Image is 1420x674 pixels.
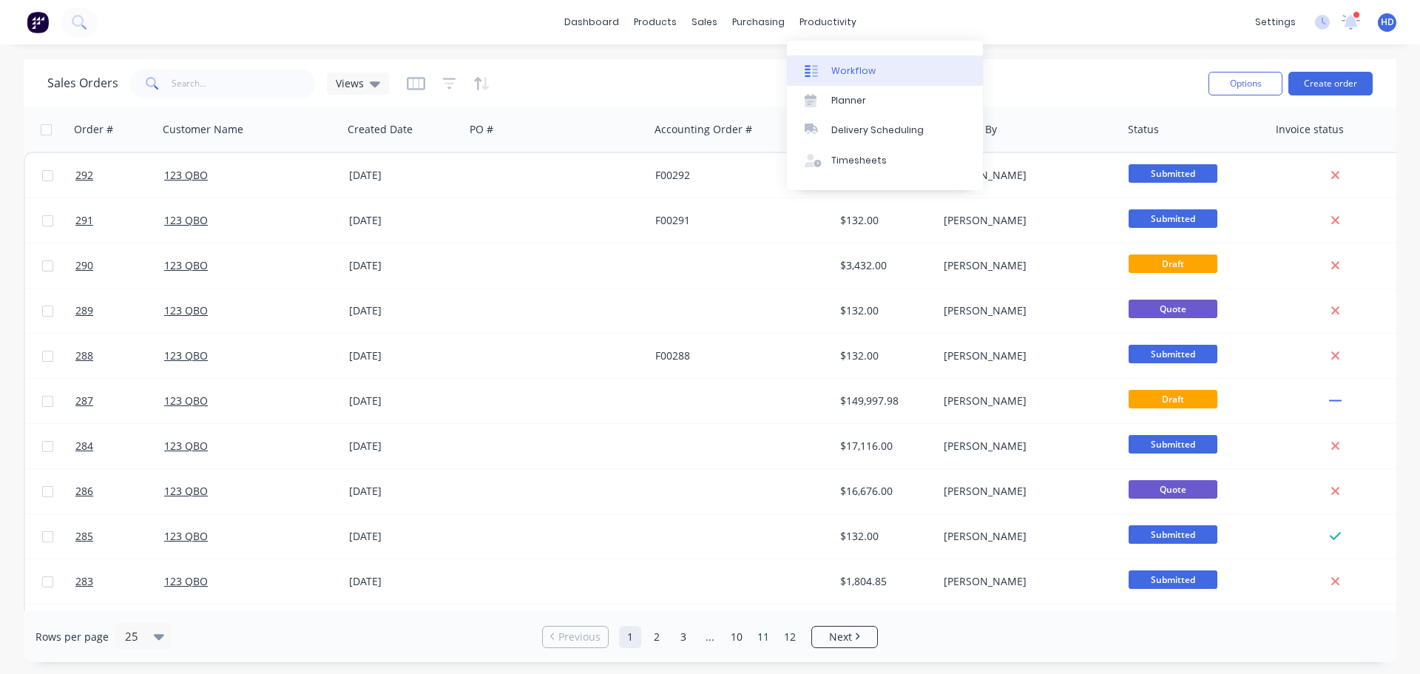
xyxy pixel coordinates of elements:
[75,213,93,228] span: 291
[840,574,927,589] div: $1,804.85
[47,76,118,90] h1: Sales Orders
[164,574,208,588] a: 123 QBO
[75,574,93,589] span: 283
[349,258,459,273] div: [DATE]
[1288,72,1373,95] button: Create order
[75,379,164,423] a: 287
[75,559,164,604] a: 283
[349,168,459,183] div: [DATE]
[164,439,208,453] a: 123 QBO
[336,75,364,91] span: Views
[75,484,93,499] span: 286
[349,303,459,318] div: [DATE]
[779,626,801,648] a: Page 12
[684,11,725,33] div: sales
[164,258,208,272] a: 123 QBO
[75,394,93,408] span: 287
[1129,435,1217,454] span: Submitted
[557,11,626,33] a: dashboard
[27,11,49,33] img: Factory
[35,630,109,644] span: Rows per page
[1129,570,1217,589] span: Submitted
[831,124,924,137] div: Delivery Scheduling
[1129,480,1217,499] span: Quote
[787,115,983,145] a: Delivery Scheduling
[164,213,208,227] a: 123 QBO
[944,439,1108,454] div: [PERSON_NAME]
[840,394,927,408] div: $149,997.98
[944,484,1108,499] div: [PERSON_NAME]
[536,626,884,648] ul: Pagination
[1248,11,1303,33] div: settings
[619,626,641,648] a: Page 1 is your current page
[75,439,93,454] span: 284
[1129,164,1217,183] span: Submitted
[1129,209,1217,228] span: Submitted
[812,630,877,644] a: Next page
[1208,72,1282,95] button: Options
[75,529,93,544] span: 285
[1129,300,1217,318] span: Quote
[840,529,927,544] div: $132.00
[164,529,208,543] a: 123 QBO
[626,11,684,33] div: products
[725,11,792,33] div: purchasing
[172,69,316,98] input: Search...
[1129,255,1217,273] span: Draft
[831,64,876,78] div: Workflow
[349,574,459,589] div: [DATE]
[75,303,93,318] span: 289
[470,122,493,137] div: PO #
[348,122,413,137] div: Created Date
[840,258,927,273] div: $3,432.00
[944,168,1108,183] div: [PERSON_NAME]
[944,303,1108,318] div: [PERSON_NAME]
[944,348,1108,363] div: [PERSON_NAME]
[840,303,927,318] div: $132.00
[840,348,927,363] div: $132.00
[944,213,1108,228] div: [PERSON_NAME]
[75,514,164,559] a: 285
[840,484,927,499] div: $16,676.00
[558,630,601,644] span: Previous
[163,122,243,137] div: Customer Name
[655,168,819,183] div: F00292
[349,213,459,228] div: [DATE]
[726,626,748,648] a: Page 10
[349,348,459,363] div: [DATE]
[655,348,819,363] div: F00288
[787,146,983,175] a: Timesheets
[752,626,774,648] a: Page 11
[74,122,113,137] div: Order #
[164,303,208,317] a: 123 QBO
[75,153,164,198] a: 292
[787,86,983,115] a: Planner
[75,604,164,649] a: 282
[655,213,819,228] div: F00291
[944,394,1108,408] div: [PERSON_NAME]
[840,213,927,228] div: $132.00
[787,55,983,85] a: Workflow
[164,348,208,363] a: 123 QBO
[944,574,1108,589] div: [PERSON_NAME]
[1276,122,1344,137] div: Invoice status
[75,258,93,273] span: 290
[944,529,1108,544] div: [PERSON_NAME]
[349,439,459,454] div: [DATE]
[829,630,852,644] span: Next
[543,630,608,644] a: Previous page
[1129,525,1217,544] span: Submitted
[75,424,164,468] a: 284
[75,469,164,513] a: 286
[646,626,668,648] a: Page 2
[792,11,864,33] div: productivity
[164,484,208,498] a: 123 QBO
[831,94,866,107] div: Planner
[1381,16,1394,29] span: HD
[349,484,459,499] div: [DATE]
[1129,390,1217,408] span: Draft
[944,258,1108,273] div: [PERSON_NAME]
[75,198,164,243] a: 291
[840,439,927,454] div: $17,116.00
[164,394,208,408] a: 123 QBO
